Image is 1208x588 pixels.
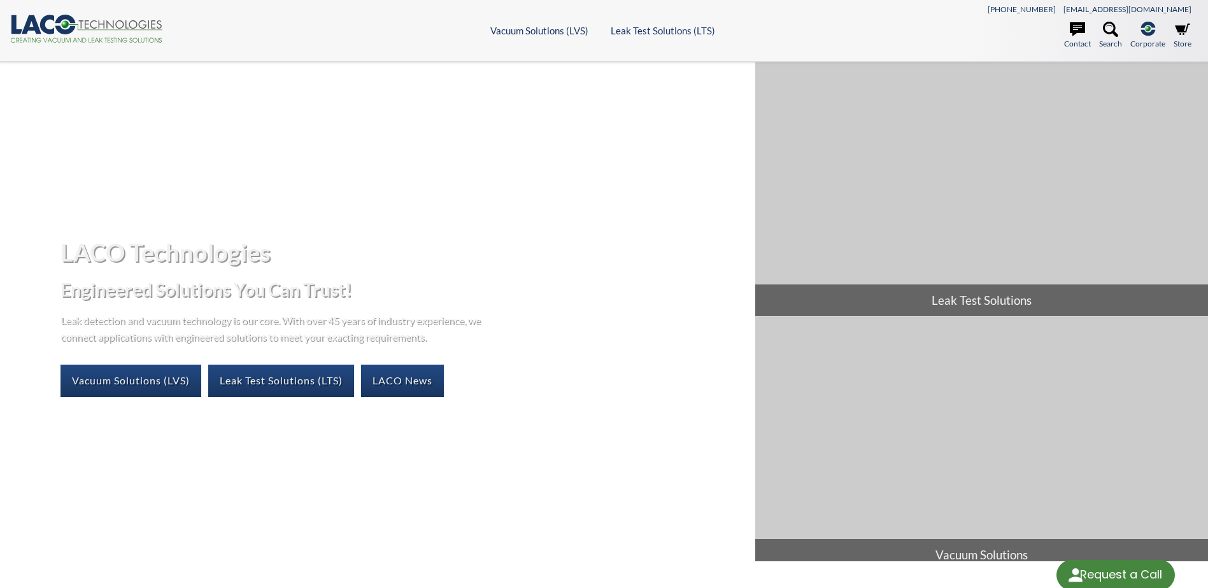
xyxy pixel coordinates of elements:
[60,365,201,396] a: Vacuum Solutions (LVS)
[1065,565,1086,585] img: round button
[60,237,745,268] h1: LACO Technologies
[60,278,745,302] h2: Engineered Solutions You Can Trust!
[361,365,444,396] a: LACO News
[755,317,1208,571] a: Vacuum Solutions
[490,25,588,36] a: Vacuum Solutions (LVS)
[1063,4,1191,14] a: [EMAIL_ADDRESS][DOMAIN_NAME]
[755,62,1208,316] a: Leak Test Solutions
[988,4,1056,14] a: [PHONE_NUMBER]
[1130,38,1165,50] span: Corporate
[60,312,487,344] p: Leak detection and vacuum technology is our core. With over 45 years of industry experience, we c...
[611,25,715,36] a: Leak Test Solutions (LTS)
[1174,22,1191,50] a: Store
[755,284,1208,316] span: Leak Test Solutions
[755,539,1208,571] span: Vacuum Solutions
[1099,22,1122,50] a: Search
[208,365,354,396] a: Leak Test Solutions (LTS)
[1064,22,1091,50] a: Contact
